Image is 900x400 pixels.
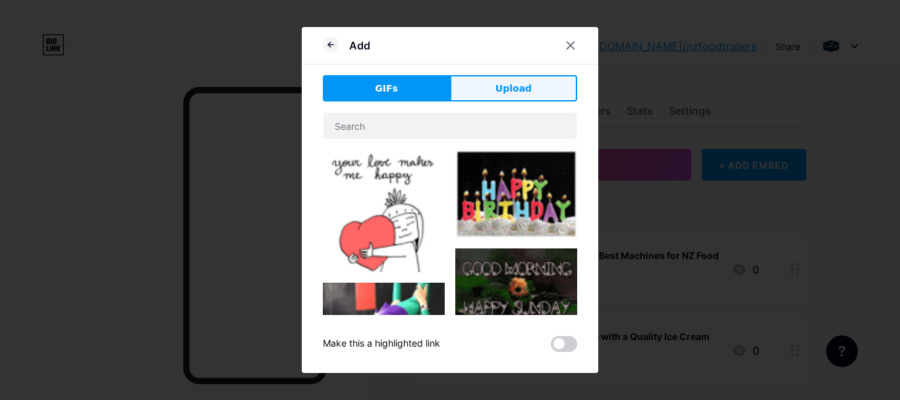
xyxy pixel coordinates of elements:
[323,113,577,139] input: Search
[375,82,398,96] span: GIFs
[323,75,450,101] button: GIFs
[323,150,445,272] img: Gihpy
[450,75,577,101] button: Upload
[455,150,577,238] img: Gihpy
[349,38,370,53] div: Add
[323,336,440,352] div: Make this a highlighted link
[323,283,445,374] img: Gihpy
[455,248,577,326] img: Gihpy
[495,82,532,96] span: Upload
